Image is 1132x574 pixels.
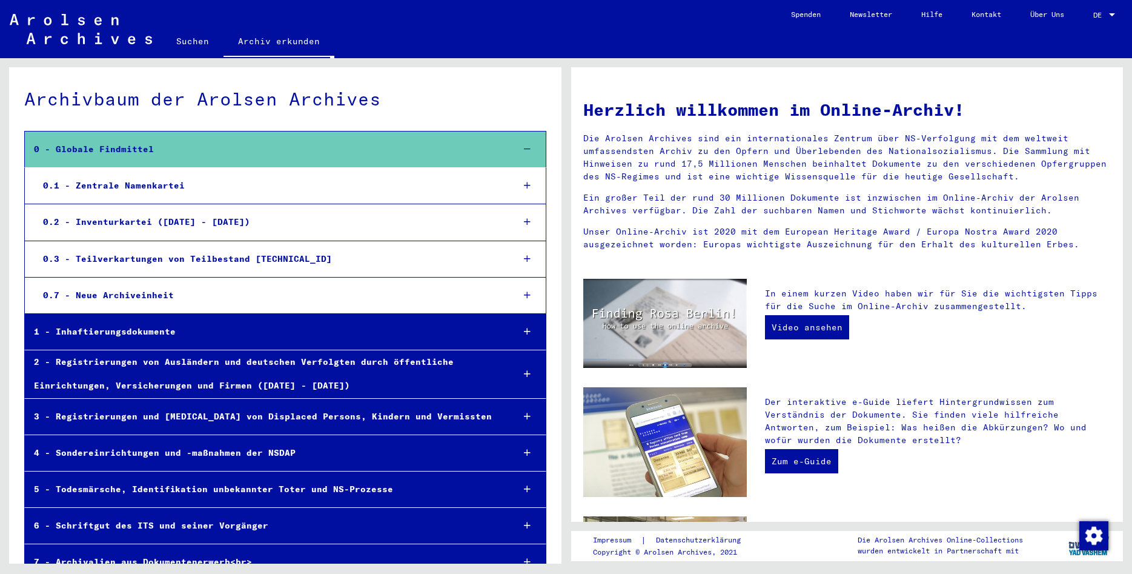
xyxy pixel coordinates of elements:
[593,534,641,547] a: Impressum
[765,287,1111,313] p: In einem kurzen Video haben wir für Sie die wichtigsten Tipps für die Suche im Online-Archiv zusa...
[593,534,755,547] div: |
[583,132,1111,183] p: Die Arolsen Archives sind ein internationales Zentrum über NS-Verfolgung mit dem weltweit umfasse...
[25,441,503,465] div: 4 - Sondereinrichtungen und -maßnahmen der NSDAP
[25,138,503,161] div: 0 - Globale Findmittel
[34,174,503,198] div: 0.1 - Zentrale Namenkartei
[583,387,747,497] img: eguide.jpg
[223,27,334,58] a: Archiv erkunden
[25,320,503,344] div: 1 - Inhaftierungsdokumente
[858,535,1023,546] p: Die Arolsen Archives Online-Collections
[162,27,223,56] a: Suchen
[34,247,503,271] div: 0.3 - Teilverkartungen von Teilbestand [TECHNICAL_ID]
[765,449,838,473] a: Zum e-Guide
[24,85,546,113] div: Archivbaum der Arolsen Archives
[765,315,849,339] a: Video ansehen
[34,210,503,234] div: 0.2 - Inventurkartei ([DATE] - [DATE])
[858,546,1023,556] p: wurden entwickelt in Partnerschaft mit
[593,547,755,558] p: Copyright © Arolsen Archives, 2021
[583,225,1111,251] p: Unser Online-Archiv ist 2020 mit dem European Heritage Award / Europa Nostra Award 2020 ausgezeic...
[34,284,503,307] div: 0.7 - Neue Archiveinheit
[25,514,503,538] div: 6 - Schriftgut des ITS und seiner Vorgänger
[10,14,152,44] img: Arolsen_neg.svg
[1079,521,1108,550] img: Zustimmung ändern
[583,192,1111,217] p: Ein großer Teil der rund 30 Millionen Dokumente ist inzwischen im Online-Archiv der Arolsen Archi...
[25,550,503,574] div: 7 - Archivalien aus Dokumentenerwerb<br>
[1066,530,1111,561] img: yv_logo.png
[25,478,503,501] div: 5 - Todesmärsche, Identifikation unbekannter Toter und NS-Prozesse
[25,405,503,429] div: 3 - Registrierungen und [MEDICAL_DATA] von Displaced Persons, Kindern und Vermissten
[646,534,755,547] a: Datenschutzerklärung
[583,97,1111,122] h1: Herzlich willkommen im Online-Archiv!
[583,279,747,368] img: video.jpg
[25,350,503,398] div: 2 - Registrierungen von Ausländern und deutschen Verfolgten durch öffentliche Einrichtungen, Vers...
[1093,11,1107,19] span: DE
[765,396,1111,447] p: Der interaktive e-Guide liefert Hintergrundwissen zum Verständnis der Dokumente. Sie finden viele...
